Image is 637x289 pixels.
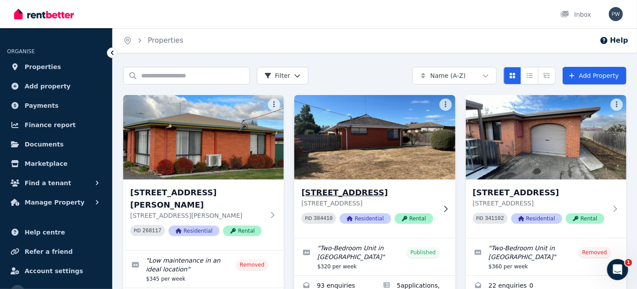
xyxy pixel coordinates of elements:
span: Add property [25,81,71,91]
button: More options [268,99,280,111]
nav: Breadcrumb [113,28,194,53]
a: Finance report [7,116,105,134]
a: Marketplace [7,155,105,172]
span: ORGANISE [7,48,35,55]
a: Edit listing: Two-Bedroom Unit in Longford [294,238,455,275]
button: Name (A-Z) [412,67,497,84]
div: Inbox [560,10,591,19]
button: Compact list view [521,67,538,84]
button: Filter [257,67,308,84]
span: Refer a friend [25,246,73,257]
a: 1/3 Burnett Street, Longford[STREET_ADDRESS][PERSON_NAME][STREET_ADDRESS][PERSON_NAME]PID 268117R... [123,95,284,250]
button: Find a tenant [7,174,105,192]
img: Paul Williams [609,7,623,21]
small: PID [476,216,483,221]
button: Card view [504,67,521,84]
a: Documents [7,135,105,153]
a: Payments [7,97,105,114]
span: Find a tenant [25,178,71,188]
a: Refer a friend [7,243,105,260]
span: Help centre [25,227,65,238]
a: 2/3 Burghley Street, Longford[STREET_ADDRESS][STREET_ADDRESS]PID 341102ResidentialRental [466,95,626,238]
span: Properties [25,62,61,72]
img: 1/50 Malcombe St, Longford [290,93,459,182]
a: Properties [148,36,183,44]
span: Name (A-Z) [430,71,466,80]
h3: [STREET_ADDRESS][PERSON_NAME] [130,187,264,211]
span: Finance report [25,120,76,130]
span: Manage Property [25,197,84,208]
a: Add Property [563,67,626,84]
button: Help [600,35,628,46]
img: RentBetter [14,7,74,21]
span: 1 [625,259,632,266]
span: Documents [25,139,64,150]
img: 2/3 Burghley Street, Longford [466,95,626,179]
a: 1/50 Malcombe St, Longford[STREET_ADDRESS][STREET_ADDRESS]PID 384410ResidentialRental [294,95,455,238]
a: Account settings [7,262,105,280]
code: 341102 [485,216,504,222]
img: 1/3 Burnett Street, Longford [123,95,284,179]
span: Rental [223,226,262,236]
small: PID [305,216,312,221]
button: Manage Property [7,194,105,211]
code: 384410 [314,216,333,222]
a: Edit listing: Low maintenance in an ideal location [123,251,284,288]
div: View options [504,67,556,84]
span: Rental [566,213,604,224]
a: Properties [7,58,105,76]
span: Account settings [25,266,83,276]
span: Residential [168,226,220,236]
h3: [STREET_ADDRESS] [301,187,436,199]
button: More options [439,99,452,111]
button: More options [611,99,623,111]
span: Payments [25,100,59,111]
p: [STREET_ADDRESS] [301,199,436,208]
button: Expanded list view [538,67,556,84]
span: Residential [340,213,391,224]
a: Add property [7,77,105,95]
span: Marketplace [25,158,67,169]
a: Edit listing: Two-Bedroom Unit in Longford [466,238,626,275]
p: [STREET_ADDRESS][PERSON_NAME] [130,211,264,220]
iframe: Intercom live chat [607,259,628,280]
span: Residential [511,213,562,224]
p: [STREET_ADDRESS] [473,199,607,208]
code: 268117 [143,228,161,234]
small: PID [134,228,141,233]
a: Help centre [7,223,105,241]
span: Filter [264,71,290,80]
h3: [STREET_ADDRESS] [473,187,607,199]
span: Rental [395,213,433,224]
